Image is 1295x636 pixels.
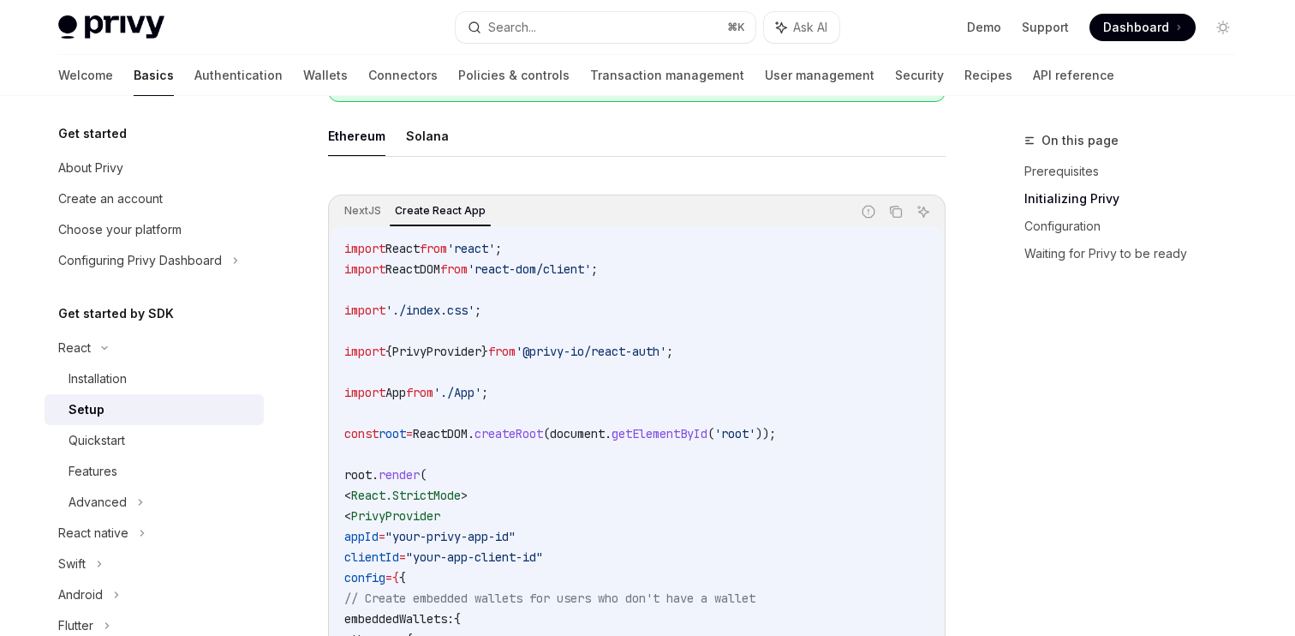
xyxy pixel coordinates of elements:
[344,529,379,544] span: appId
[351,508,440,524] span: PrivyProvider
[344,508,351,524] span: <
[912,201,934,223] button: Ask AI
[481,344,488,359] span: }
[895,55,944,96] a: Security
[406,116,449,156] button: Solana
[58,303,174,324] h5: Get started by SDK
[468,426,474,441] span: .
[454,611,461,627] span: {
[755,426,776,441] span: ));
[474,303,481,318] span: ;
[372,467,379,483] span: .
[433,385,481,400] span: './App'
[344,344,385,359] span: import
[58,55,113,96] a: Welcome
[495,241,502,256] span: ;
[134,55,174,96] a: Basics
[885,201,907,223] button: Copy the contents from the code block
[461,488,468,503] span: >
[58,15,164,39] img: light logo
[58,585,103,605] div: Android
[765,55,874,96] a: User management
[385,241,420,256] span: React
[45,456,264,487] a: Features
[58,615,93,636] div: Flutter
[666,344,673,359] span: ;
[339,201,386,221] div: NextJS
[543,426,550,441] span: (
[707,426,714,441] span: (
[344,591,755,606] span: // Create embedded wallets for users who don't have a wallet
[413,426,468,441] span: ReactDOM
[45,394,264,425] a: Setup
[58,123,127,144] h5: Get started
[458,55,570,96] a: Policies & controls
[1103,19,1169,36] span: Dashboard
[488,17,536,38] div: Search...
[385,303,474,318] span: './index.css'
[1024,185,1250,213] a: Initializing Privy
[1089,14,1196,41] a: Dashboard
[612,426,707,441] span: getElementById
[58,189,163,209] div: Create an account
[468,261,591,277] span: 'react-dom/client'
[605,426,612,441] span: .
[764,12,839,43] button: Ask AI
[1022,19,1069,36] a: Support
[45,153,264,183] a: About Privy
[516,344,666,359] span: '@privy-io/react-auth'
[550,426,605,441] span: document
[406,385,433,400] span: from
[591,261,598,277] span: ;
[344,488,351,503] span: <
[488,344,516,359] span: from
[379,426,406,441] span: root
[58,523,128,543] div: React native
[69,369,127,389] div: Installation
[58,554,86,574] div: Swift
[58,158,123,178] div: About Privy
[344,549,399,565] span: clientId
[1033,55,1114,96] a: API reference
[385,570,392,585] span: =
[344,241,385,256] span: import
[967,19,1001,36] a: Demo
[45,425,264,456] a: Quickstart
[45,183,264,214] a: Create an account
[344,426,379,441] span: const
[344,303,385,318] span: import
[368,55,438,96] a: Connectors
[58,338,91,358] div: React
[1024,213,1250,240] a: Configuration
[456,12,755,43] button: Search...⌘K
[392,344,481,359] span: PrivyProvider
[1024,240,1250,267] a: Waiting for Privy to be ready
[385,385,406,400] span: App
[1041,130,1119,151] span: On this page
[351,488,461,503] span: React.StrictMode
[344,570,385,585] span: config
[344,611,454,627] span: embeddedWallets:
[379,529,385,544] span: =
[714,426,755,441] span: 'root'
[58,250,222,271] div: Configuring Privy Dashboard
[58,219,182,240] div: Choose your platform
[45,363,264,394] a: Installation
[390,201,491,221] div: Create React App
[440,261,468,277] span: from
[1024,158,1250,185] a: Prerequisites
[385,261,440,277] span: ReactDOM
[392,570,399,585] span: {
[69,492,127,513] div: Advanced
[344,261,385,277] span: import
[420,467,427,483] span: (
[385,344,392,359] span: {
[399,549,406,565] span: =
[474,426,543,441] span: createRoot
[328,116,385,156] button: Ethereum
[344,385,385,400] span: import
[481,385,488,400] span: ;
[1209,14,1237,41] button: Toggle dark mode
[385,529,516,544] span: "your-privy-app-id"
[399,570,406,585] span: {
